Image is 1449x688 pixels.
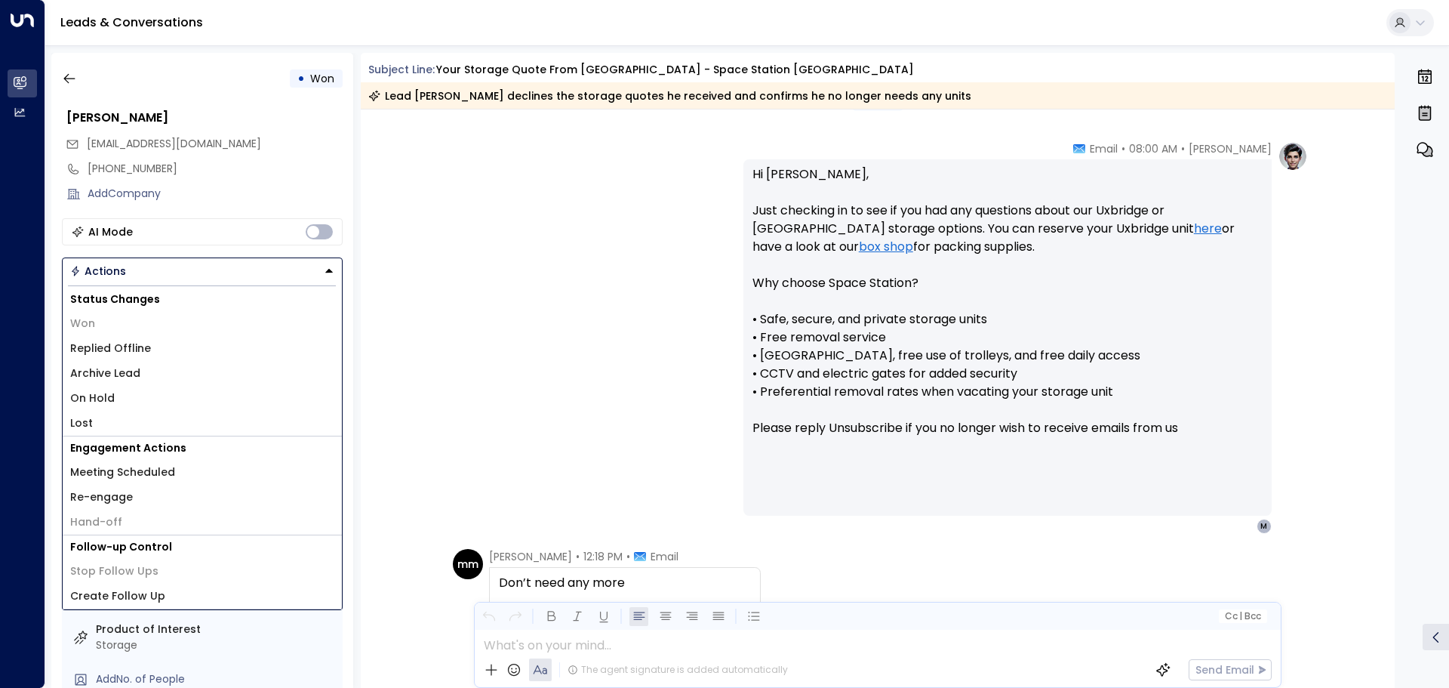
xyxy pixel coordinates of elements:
div: Actions [70,264,126,278]
div: The agent signature is added automatically [568,663,788,677]
span: [EMAIL_ADDRESS][DOMAIN_NAME] [87,136,261,151]
p: Hi [PERSON_NAME], Just checking in to see if you had any questions about our Uxbridge or [GEOGRAP... [752,165,1263,455]
span: | [1239,611,1242,622]
div: mm [453,549,483,579]
span: Create Follow Up [70,588,165,604]
h1: Engagement Actions [63,437,342,460]
button: Actions [62,258,343,285]
button: Redo [506,607,525,626]
div: AI Mode [88,224,133,239]
span: Subject Line: [368,62,435,77]
div: Your storage quote from [GEOGRAPHIC_DATA] - Space Station [GEOGRAPHIC_DATA] [436,62,914,78]
h1: Follow-up Control [63,535,342,559]
label: Product of Interest [96,622,337,637]
div: • [297,65,305,92]
span: Email [651,549,678,564]
div: AddNo. of People [96,671,337,687]
img: profile-logo.png [1278,141,1308,171]
span: • [1181,141,1185,156]
span: [PERSON_NAME] [489,549,572,564]
span: Won [310,71,334,86]
span: Email [1090,141,1118,156]
span: Archive Lead [70,366,140,381]
div: Lead [PERSON_NAME] declines the storage quotes he received and confirms he no longer needs any units [368,88,971,103]
h1: Status Changes [63,288,342,311]
span: mikesmac80@hotmail.com [87,136,261,152]
button: Undo [479,607,498,626]
span: Replied Offline [70,341,151,356]
div: [PERSON_NAME] [66,109,343,127]
span: • [1121,141,1125,156]
span: Stop Follow Ups [70,563,158,579]
span: Won [70,316,95,332]
div: Storage [96,637,337,653]
span: [PERSON_NAME] [1189,141,1272,156]
span: • [576,549,580,564]
span: Hand-off [70,514,122,530]
div: M [1257,519,1272,534]
button: Cc|Bcc [1218,609,1266,624]
a: box shop [859,238,913,256]
span: Cc Bcc [1224,611,1260,622]
span: 08:00 AM [1129,141,1177,156]
span: On Hold [70,390,115,406]
div: AddCompany [88,186,343,202]
span: 12:18 PM [583,549,623,564]
div: [PHONE_NUMBER] [88,161,343,177]
span: Meeting Scheduled [70,464,175,480]
a: Leads & Conversations [60,14,203,31]
span: Lost [70,415,93,431]
div: Button group with a nested menu [62,258,343,285]
div: Don’t need any more [499,574,751,592]
span: Re-engage [70,489,133,505]
span: • [626,549,630,564]
a: here [1194,220,1222,238]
